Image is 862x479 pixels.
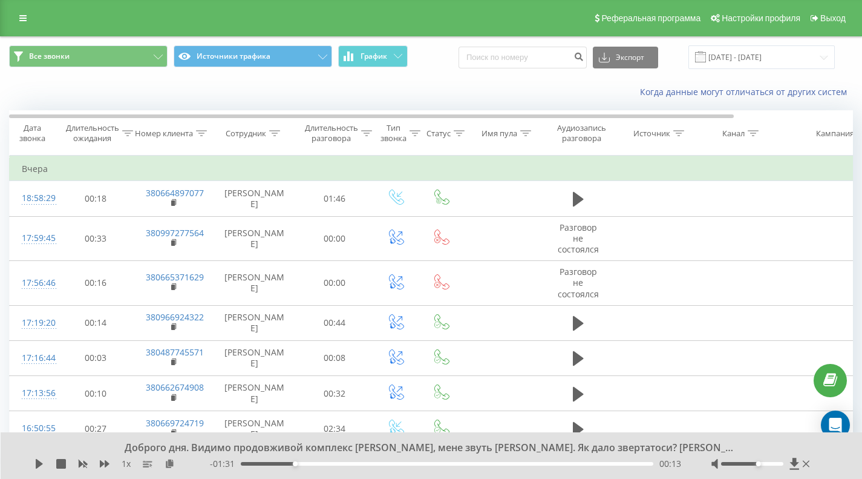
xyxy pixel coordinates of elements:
[22,382,46,405] div: 17:13:56
[9,45,168,67] button: Все звонки
[58,340,134,375] td: 00:03
[146,187,204,199] a: 380664897077
[58,261,134,306] td: 00:16
[722,128,745,139] div: Канал
[146,227,204,239] a: 380997277564
[146,346,204,358] a: 380487745571
[212,261,297,306] td: [PERSON_NAME]
[29,51,70,61] span: Все звонки
[22,417,46,440] div: 16:50:55
[756,461,761,466] div: Accessibility label
[361,52,387,61] span: График
[552,123,611,144] div: Аудиозапись разговора
[722,13,800,23] span: Настройки профиля
[297,376,373,411] td: 00:32
[297,305,373,340] td: 00:44
[816,128,854,139] div: Кампания
[22,187,46,210] div: 18:58:29
[297,411,373,446] td: 02:34
[146,382,204,393] a: 380662674908
[22,346,46,370] div: 17:16:44
[212,340,297,375] td: [PERSON_NAME]
[640,86,853,97] a: Когда данные могут отличаться от других систем
[58,181,134,216] td: 00:18
[297,261,373,306] td: 00:00
[297,181,373,216] td: 01:46
[10,123,54,144] div: Дата звонка
[113,441,735,455] div: Доброго дня. Видимо продовживой комплекс [PERSON_NAME], мене звуть [PERSON_NAME]. Як дало звертат...
[146,271,204,283] a: 380665371629
[820,13,846,23] span: Выход
[426,128,451,139] div: Статус
[58,216,134,261] td: 00:33
[146,417,204,429] a: 380669724719
[212,216,297,261] td: [PERSON_NAME]
[22,271,46,295] div: 17:56:46
[380,123,407,144] div: Тип звонка
[22,311,46,335] div: 17:19:20
[659,458,681,470] span: 00:13
[66,123,119,144] div: Длительность ожидания
[58,376,134,411] td: 00:10
[305,123,358,144] div: Длительность разговора
[633,128,670,139] div: Источник
[593,47,658,68] button: Экспорт
[212,181,297,216] td: [PERSON_NAME]
[821,411,850,440] div: Open Intercom Messenger
[338,45,408,67] button: График
[174,45,332,67] button: Источники трафика
[482,128,517,139] div: Имя пула
[226,128,266,139] div: Сотрудник
[58,305,134,340] td: 00:14
[210,458,241,470] span: - 01:31
[297,340,373,375] td: 00:08
[558,266,599,299] span: Разговор не состоялся
[22,226,46,250] div: 17:59:45
[212,305,297,340] td: [PERSON_NAME]
[212,411,297,446] td: [PERSON_NAME]
[212,376,297,411] td: [PERSON_NAME]
[135,128,193,139] div: Номер клиента
[297,216,373,261] td: 00:00
[601,13,700,23] span: Реферальная программа
[122,458,131,470] span: 1 x
[146,311,204,323] a: 380966924322
[293,461,298,466] div: Accessibility label
[459,47,587,68] input: Поиск по номеру
[58,411,134,446] td: 00:27
[558,222,599,255] span: Разговор не состоялся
